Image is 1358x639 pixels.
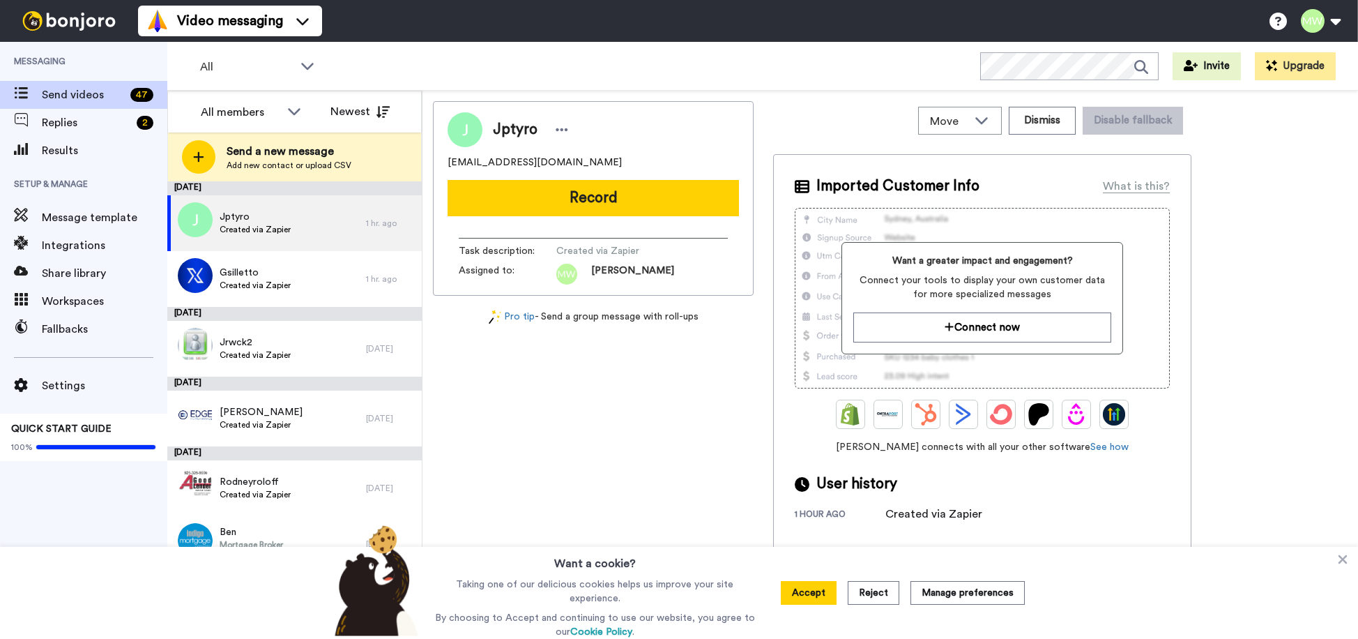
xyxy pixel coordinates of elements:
[220,224,291,235] span: Created via Zapier
[167,307,422,321] div: [DATE]
[816,176,979,197] span: Imported Customer Info
[366,343,415,354] div: [DATE]
[432,611,758,639] p: By choosing to Accept and continuing to use our website, you agree to our .
[167,377,422,391] div: [DATE]
[1009,107,1076,135] button: Dismiss
[1173,52,1241,80] button: Invite
[952,403,975,426] img: ActiveCampaign
[137,116,153,130] div: 2
[42,321,167,338] span: Fallbacks
[489,310,501,324] img: magic-wand.svg
[448,112,482,147] img: Image of Jptyro
[178,523,213,558] img: 8bf96b55-485a-471a-b220-aaa85a6a812b.png
[459,244,556,258] span: Task description :
[178,328,213,363] img: f7dfe60d-e5f4-4dbb-a822-230cb67f8c1f.jpg
[915,403,937,426] img: Hubspot
[178,258,213,293] img: 39000d38-31df-49ea-a3ba-5fd04f606665.jpg
[366,413,415,424] div: [DATE]
[130,88,153,102] div: 47
[448,180,739,216] button: Record
[220,349,291,361] span: Created via Zapier
[220,405,303,419] span: [PERSON_NAME]
[17,11,121,31] img: bj-logo-header-white.svg
[432,578,758,606] p: Taking one of our delicious cookies helps us improve your site experience.
[853,313,1111,343] button: Connect now
[853,273,1111,301] span: Connect your tools to display your own customer data for more specialized messages
[1028,403,1050,426] img: Patreon
[42,209,167,226] span: Message template
[1103,403,1125,426] img: GoHighLevel
[489,310,535,324] a: Pro tip
[930,113,968,130] span: Move
[816,474,897,495] span: User history
[366,273,415,285] div: 1 hr. ago
[366,218,415,229] div: 1 hr. ago
[11,424,112,434] span: QUICK START GUIDE
[146,10,169,32] img: vm-color.svg
[1090,442,1129,452] a: See how
[220,266,291,280] span: Gsilletto
[1065,403,1088,426] img: Drip
[178,467,213,502] img: a4244ffe-6d0b-4beb-8895-63b7e3a31a35.png
[877,403,899,426] img: Ontraport
[200,59,293,75] span: All
[220,489,291,500] span: Created via Zapier
[795,509,885,523] div: 1 hour ago
[570,627,632,637] a: Cookie Policy
[848,581,899,605] button: Reject
[42,142,167,159] span: Results
[167,181,422,195] div: [DATE]
[220,475,291,489] span: Rodneyroloff
[781,581,837,605] button: Accept
[320,98,400,126] button: Newest
[795,440,1170,454] span: [PERSON_NAME] connects with all your other software
[990,403,1012,426] img: ConvertKit
[220,539,291,550] span: Mortgage Broker
[178,398,213,433] img: d9d66d5e-6dac-4186-9f21-6f2239a1e547.png
[556,244,689,258] span: Created via Zapier
[42,87,125,103] span: Send videos
[167,446,422,460] div: [DATE]
[42,114,131,131] span: Replies
[322,525,425,636] img: bear-with-cookie.png
[42,265,167,282] span: Share library
[220,336,291,349] span: Jrwck2
[42,293,167,310] span: Workspaces
[177,11,283,31] span: Video messaging
[1255,52,1336,80] button: Upgrade
[42,237,167,254] span: Integrations
[227,160,351,171] span: Add new contact or upload CSV
[201,104,280,121] div: All members
[433,310,754,324] div: - Send a group message with roll-ups
[885,506,982,523] div: Created via Zapier
[459,264,556,285] span: Assigned to:
[556,264,577,285] img: mw.png
[220,280,291,291] span: Created via Zapier
[11,442,33,453] span: 100%
[42,377,167,394] span: Settings
[178,202,213,237] img: j.png
[493,119,537,140] span: Jptyro
[839,403,862,426] img: Shopify
[220,525,291,539] span: Ben
[227,143,351,160] span: Send a new message
[1083,107,1183,135] button: Disable fallback
[220,210,291,224] span: Jptyro
[910,581,1025,605] button: Manage preferences
[366,483,415,494] div: [DATE]
[448,156,622,170] span: [EMAIL_ADDRESS][DOMAIN_NAME]
[1103,178,1170,195] div: What is this?
[591,264,674,285] span: [PERSON_NAME]
[554,547,636,572] h3: Want a cookie?
[853,254,1111,268] span: Want a greater impact and engagement?
[220,419,303,430] span: Created via Zapier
